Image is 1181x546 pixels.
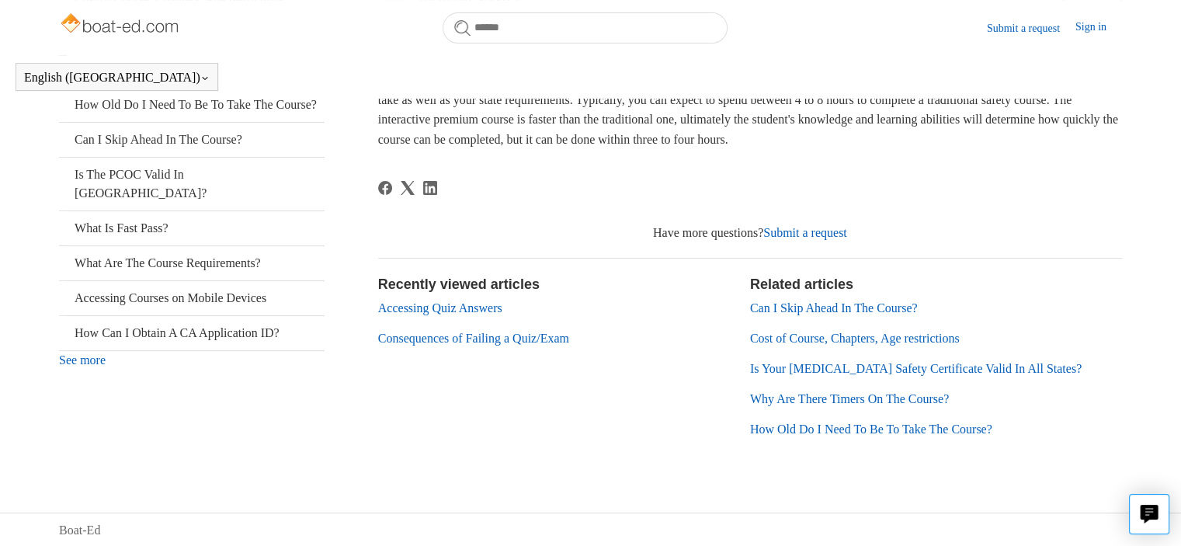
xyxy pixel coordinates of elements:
[750,274,1122,295] h2: Related articles
[59,281,325,315] a: Accessing Courses on Mobile Devices
[378,181,392,195] svg: Share this page on Facebook
[750,423,992,436] a: How Old Do I Need To Be To Take The Course?
[59,88,325,122] a: How Old Do I Need To Be To Take The Course?
[378,332,569,345] a: Consequences of Failing a Quiz/Exam
[750,392,949,405] a: Why Are There Timers On The Course?
[59,316,325,350] a: How Can I Obtain A CA Application ID?
[59,353,106,367] a: See more
[401,181,415,195] a: X Corp
[59,521,100,540] a: Boat-Ed
[1075,19,1122,37] a: Sign in
[423,181,437,195] a: LinkedIn
[24,71,210,85] button: English ([GEOGRAPHIC_DATA])
[401,181,415,195] svg: Share this page on X Corp
[378,181,392,195] a: Facebook
[443,12,728,43] input: Search
[750,362,1082,375] a: Is Your [MEDICAL_DATA] Safety Certificate Valid In All States?
[378,70,1122,149] p: Some courses will be longer than others due to state or provincial requirements. The amount of ch...
[378,274,735,295] h2: Recently viewed articles
[763,226,847,239] a: Submit a request
[423,181,437,195] svg: Share this page on LinkedIn
[987,20,1075,37] a: Submit a request
[378,224,1122,242] div: Have more questions?
[59,123,325,157] a: Can I Skip Ahead In The Course?
[59,211,325,245] a: What Is Fast Pass?
[59,9,182,40] img: Boat-Ed Help Center home page
[750,332,960,345] a: Cost of Course, Chapters, Age restrictions
[1129,494,1169,534] button: Live chat
[750,301,918,315] a: Can I Skip Ahead In The Course?
[59,158,325,210] a: Is The PCOC Valid In [GEOGRAPHIC_DATA]?
[59,246,325,280] a: What Are The Course Requirements?
[378,301,502,315] a: Accessing Quiz Answers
